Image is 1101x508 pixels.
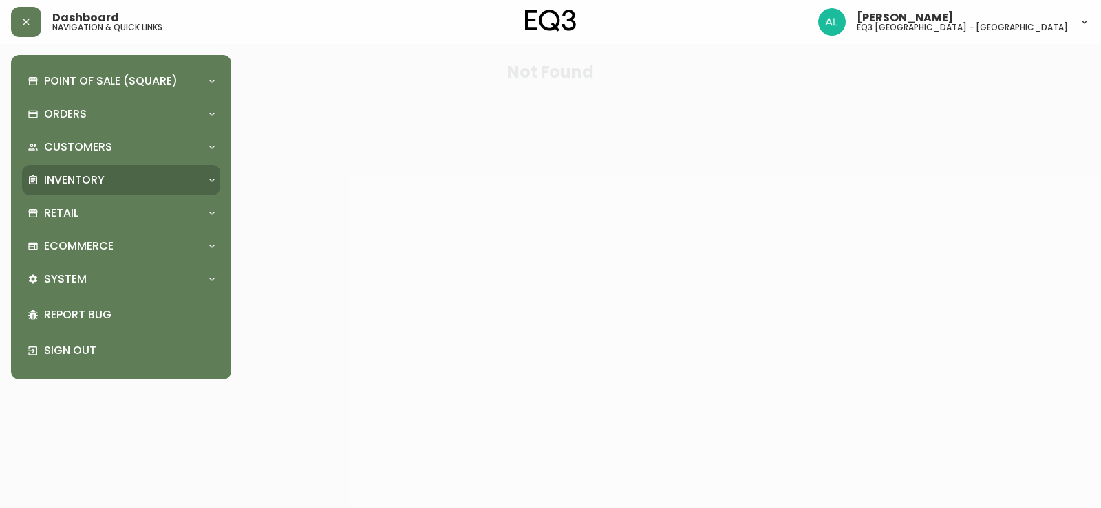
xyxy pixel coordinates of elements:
[44,272,87,287] p: System
[525,10,576,32] img: logo
[22,165,220,195] div: Inventory
[44,173,105,188] p: Inventory
[52,23,162,32] h5: navigation & quick links
[52,12,119,23] span: Dashboard
[44,140,112,155] p: Customers
[22,99,220,129] div: Orders
[44,343,215,358] p: Sign Out
[22,132,220,162] div: Customers
[44,74,178,89] p: Point of Sale (Square)
[44,239,114,254] p: Ecommerce
[44,307,215,322] p: Report Bug
[44,206,78,221] p: Retail
[22,66,220,96] div: Point of Sale (Square)
[22,333,220,368] div: Sign Out
[857,12,954,23] span: [PERSON_NAME]
[22,264,220,294] div: System
[818,8,846,36] img: 1c2a8670a0b342a1deb410e06288c649
[44,107,87,122] p: Orders
[857,23,1068,32] h5: eq3 [GEOGRAPHIC_DATA] - [GEOGRAPHIC_DATA]
[22,231,220,261] div: Ecommerce
[22,297,220,333] div: Report Bug
[22,198,220,228] div: Retail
